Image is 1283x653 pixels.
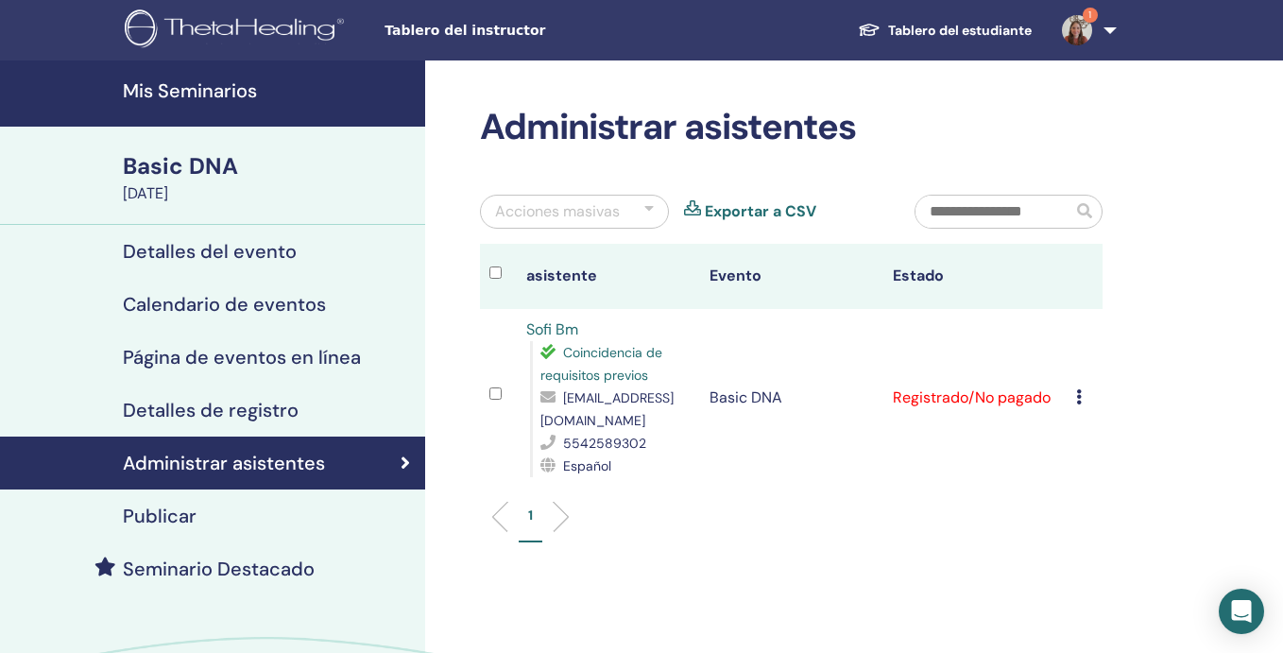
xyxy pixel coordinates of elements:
h4: Administrar asistentes [123,452,325,474]
h4: Mis Seminarios [123,79,414,102]
img: graduation-cap-white.svg [858,22,881,38]
a: Sofi Bm [526,319,578,339]
div: Open Intercom Messenger [1219,589,1264,634]
img: default.jpg [1062,15,1092,45]
span: Coincidencia de requisitos previos [540,344,662,384]
span: 1 [1083,8,1098,23]
span: Tablero del instructor [385,21,668,41]
th: asistente [517,244,700,309]
a: Tablero del estudiante [843,13,1047,48]
div: Basic DNA [123,150,414,182]
h4: Detalles del evento [123,240,297,263]
h4: Calendario de eventos [123,293,326,316]
h2: Administrar asistentes [480,106,1103,149]
a: Basic DNA[DATE] [111,150,425,205]
div: [DATE] [123,182,414,205]
p: 1 [528,506,533,525]
span: 5542589302 [563,435,646,452]
a: Exportar a CSV [705,200,816,223]
div: Acciones masivas [495,200,620,223]
td: Basic DNA [700,309,883,487]
img: logo.png [125,9,351,52]
th: Evento [700,244,883,309]
h4: Seminario Destacado [123,558,315,580]
span: [EMAIL_ADDRESS][DOMAIN_NAME] [540,389,674,429]
h4: Detalles de registro [123,399,299,421]
h4: Publicar [123,505,197,527]
h4: Página de eventos en línea [123,346,361,369]
span: Español [563,457,611,474]
th: Estado [883,244,1067,309]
